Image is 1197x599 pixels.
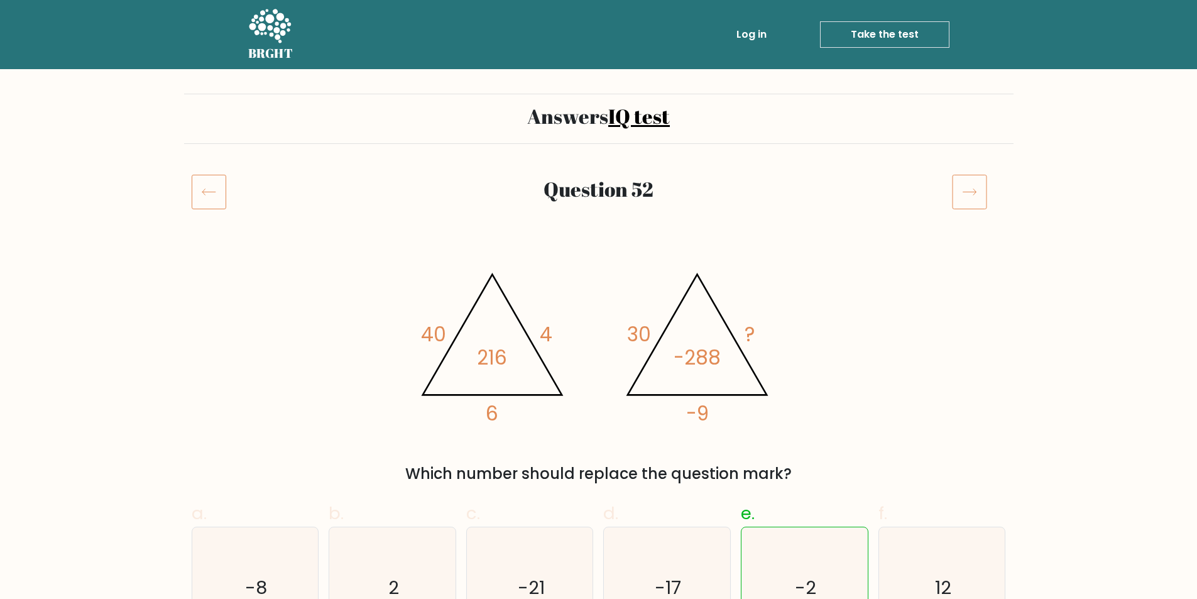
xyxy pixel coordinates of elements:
a: IQ test [608,102,670,129]
a: Log in [731,22,772,47]
tspan: 6 [486,400,498,427]
h2: Question 52 [261,177,937,201]
h5: BRGHT [248,46,293,61]
tspan: 4 [540,321,552,348]
tspan: ? [745,321,755,348]
tspan: -9 [686,400,708,427]
a: BRGHT [248,5,293,64]
span: f. [878,501,887,525]
tspan: 216 [477,344,507,371]
tspan: 40 [421,321,446,348]
span: c. [466,501,480,525]
a: Take the test [820,21,949,48]
span: e. [741,501,755,525]
tspan: -288 [674,344,721,371]
span: d. [603,501,618,525]
tspan: 30 [627,321,651,348]
span: a. [192,501,207,525]
div: Which number should replace the question mark? [199,463,998,485]
span: b. [329,501,344,525]
h2: Answers [192,104,1006,128]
